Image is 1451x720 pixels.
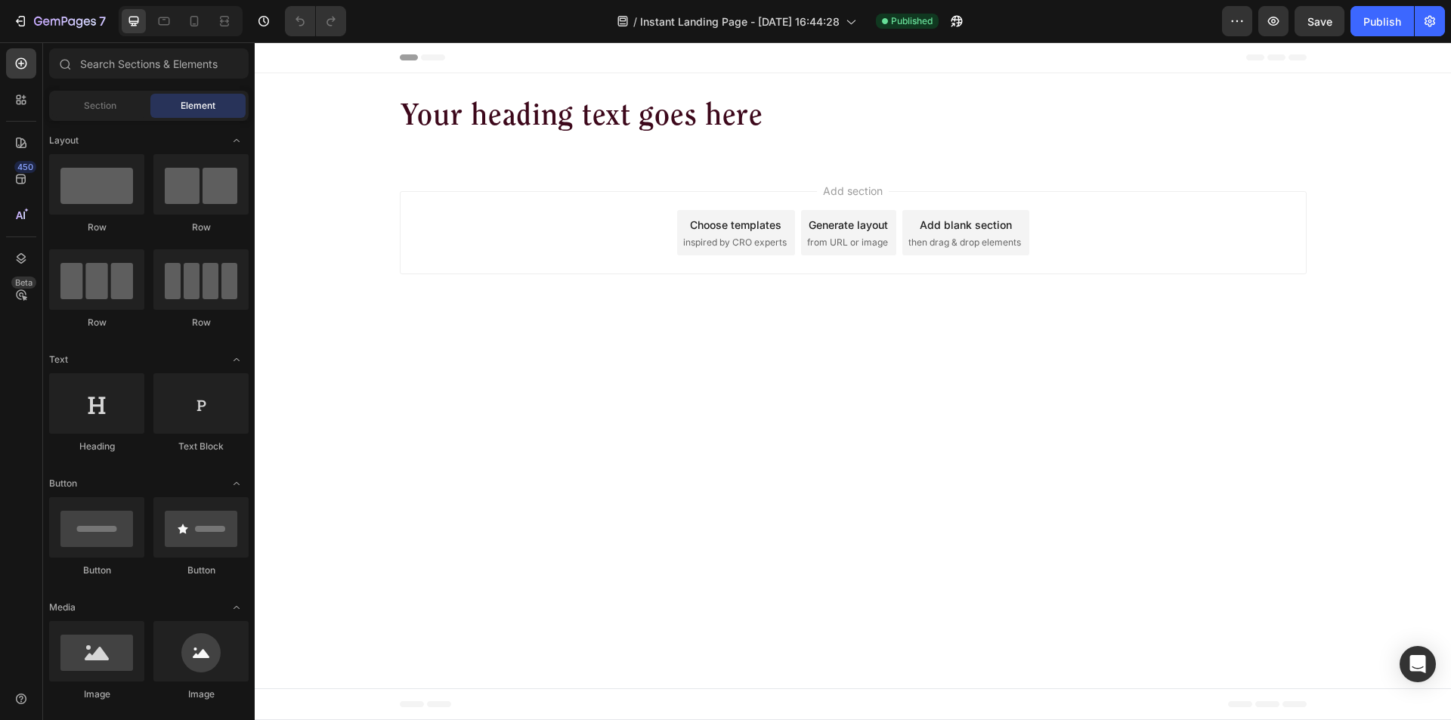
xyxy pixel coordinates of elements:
span: Instant Landing Page - [DATE] 16:44:28 [640,14,840,29]
button: Publish [1350,6,1414,36]
div: Image [49,688,144,701]
p: 7 [99,12,106,30]
div: Open Intercom Messenger [1400,646,1436,682]
button: Save [1295,6,1344,36]
span: Media [49,601,76,614]
div: Beta [11,277,36,289]
div: Image [153,688,249,701]
span: Button [49,477,77,490]
div: Button [153,564,249,577]
span: Section [84,99,116,113]
span: Published [891,14,933,28]
span: Text [49,353,68,366]
span: Toggle open [224,348,249,372]
span: then drag & drop elements [654,193,766,207]
span: Save [1307,15,1332,28]
span: / [633,14,637,29]
div: Undo/Redo [285,6,346,36]
div: Choose templates [435,175,527,190]
div: Row [153,221,249,234]
div: Text Block [153,440,249,453]
span: Add section [562,141,634,156]
span: Toggle open [224,128,249,153]
span: Toggle open [224,471,249,496]
div: Add blank section [665,175,757,190]
span: Element [181,99,215,113]
input: Search Sections & Elements [49,48,249,79]
div: Row [49,316,144,329]
div: 450 [14,161,36,173]
span: Toggle open [224,595,249,620]
div: Generate layout [554,175,633,190]
span: inspired by CRO experts [428,193,532,207]
iframe: Design area [255,42,1451,720]
div: Row [153,316,249,329]
button: 7 [6,6,113,36]
div: Row [49,221,144,234]
div: Heading [49,440,144,453]
span: Layout [49,134,79,147]
div: Publish [1363,14,1401,29]
div: Button [49,564,144,577]
span: from URL or image [552,193,633,207]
